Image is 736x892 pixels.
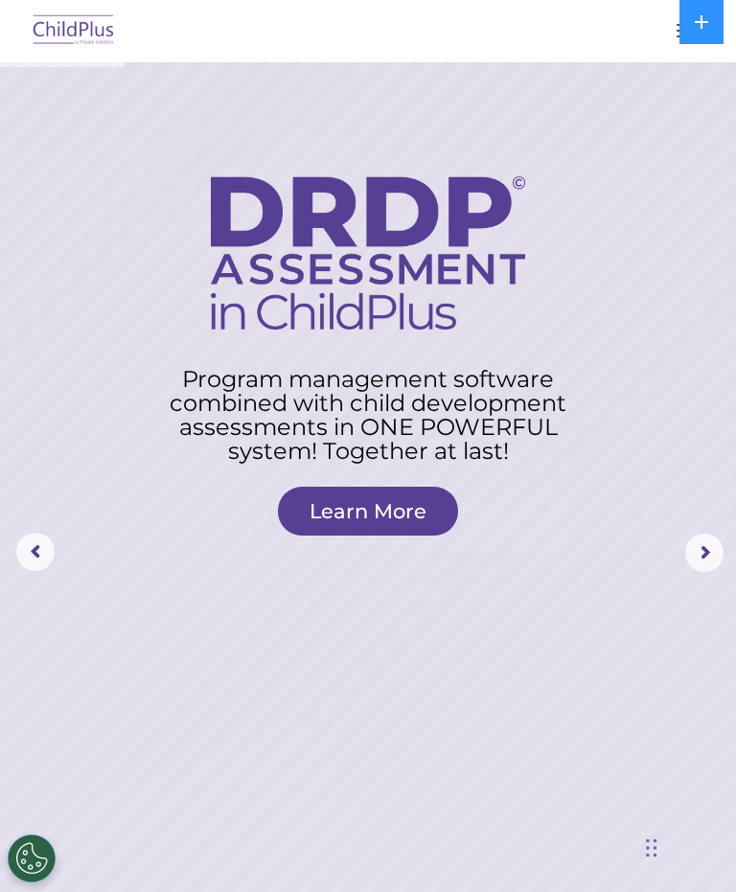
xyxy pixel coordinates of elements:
[8,835,56,882] button: Cookies Settings
[646,819,657,877] div: Drag
[278,487,458,536] a: Learn More
[211,176,525,330] img: DRDP Assessment in ChildPlus
[29,9,119,54] img: ChildPlus by Procare Solutions
[148,367,588,463] rs-layer: Program management software combined with child development assessments in ONE POWERFUL system! T...
[640,800,736,892] iframe: Chat Widget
